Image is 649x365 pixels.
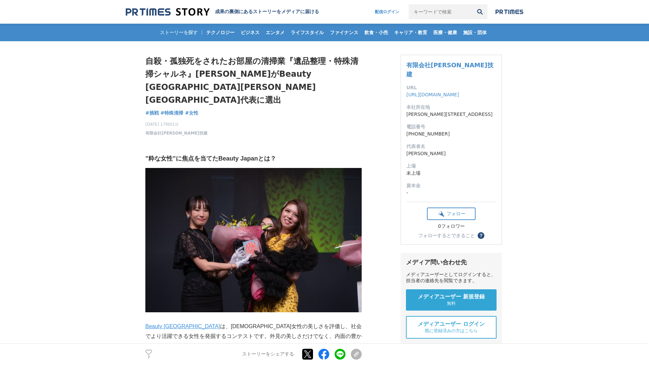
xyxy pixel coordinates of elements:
a: 医療・健康 [431,24,460,41]
div: フォローするとできること [418,233,475,238]
span: テクノロジー [203,29,237,35]
span: 無料 [447,300,456,307]
a: テクノロジー [203,24,237,41]
a: Beauty [GEOGRAPHIC_DATA] [145,323,220,329]
a: ライフスタイル [288,24,327,41]
img: 成果の裏側にあるストーリーをメディアに届ける [126,7,210,17]
span: ビジネス [238,29,262,35]
strong: ”粋な女性”に焦点を当てたBeauty Japanとは？ [145,155,276,162]
button: 検索 [473,4,487,19]
dt: 上場 [406,163,496,170]
h1: 自殺・孤独死をされたお部屋の清掃業『遺品整理・特殊清掃シャルネ』[PERSON_NAME]がBeauty [GEOGRAPHIC_DATA][PERSON_NAME][GEOGRAPHIC_DA... [145,55,362,107]
span: ？ [479,233,483,238]
span: ファイナンス [327,29,361,35]
div: メディア問い合わせ先 [406,258,497,266]
span: 既に登録済みの方はこちら [425,328,478,334]
p: 7 [145,356,152,359]
a: エンタメ [263,24,287,41]
span: 医療・健康 [431,29,460,35]
a: 成果の裏側にあるストーリーをメディアに届ける 成果の裏側にあるストーリーをメディアに届ける [126,7,319,17]
a: 有限会社[PERSON_NAME]技建 [145,130,208,136]
span: #特殊清掃 [161,110,184,116]
span: メディアユーザー 新規登録 [418,293,485,300]
dt: 本社所在地 [406,104,496,111]
p: ストーリーをシェアする [242,351,294,358]
span: エンタメ [263,29,287,35]
p: は、[DEMOGRAPHIC_DATA]女性の美しさを評価し、社会でより活躍できる女性を発掘するコンテストです。外見の美しさだけでなく、内面の豊かさ、社会的な活動、その人自身の生き様を評価するこ... [145,322,362,351]
dd: - [406,189,496,196]
a: #挑戦 [145,109,159,117]
a: 有限会社[PERSON_NAME]技建 [406,62,493,78]
a: #女性 [185,109,198,117]
dt: 代表者名 [406,143,496,150]
h2: 成果の裏側にあるストーリーをメディアに届ける [215,9,319,15]
dt: 資本金 [406,182,496,189]
a: 飲食・小売 [362,24,391,41]
button: ？ [478,232,484,239]
span: メディアユーザー ログイン [418,321,485,328]
span: [DATE] 17時01分 [145,121,208,127]
a: [URL][DOMAIN_NAME] [406,92,459,97]
a: メディアユーザー 新規登録 無料 [406,289,497,311]
button: フォロー [427,208,476,220]
dd: [PERSON_NAME][STREET_ADDRESS] [406,111,496,118]
a: ファイナンス [327,24,361,41]
a: キャリア・教育 [391,24,430,41]
a: 配信ログイン [368,4,406,19]
img: prtimes [496,9,523,15]
a: #特殊清掃 [161,109,184,117]
span: #女性 [185,110,198,116]
a: ビジネス [238,24,262,41]
dd: [PERSON_NAME] [406,150,496,157]
span: #挑戦 [145,110,159,116]
dd: [PHONE_NUMBER] [406,130,496,138]
span: ライフスタイル [288,29,327,35]
dt: URL [406,84,496,91]
dt: 電話番号 [406,123,496,130]
input: キーワードで検索 [409,4,473,19]
img: thumbnail_af969c80-a4f2-11f0-81a4-bbc196214e9e.jpg [145,168,362,312]
div: 0フォロワー [427,223,476,229]
span: 飲食・小売 [362,29,391,35]
div: メディアユーザーとしてログインすると、担当者の連絡先を閲覧できます。 [406,272,497,284]
a: 施設・団体 [460,24,489,41]
span: 施設・団体 [460,29,489,35]
a: メディアユーザー ログイン 既に登録済みの方はこちら [406,316,497,339]
dd: 未上場 [406,170,496,177]
span: キャリア・教育 [391,29,430,35]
